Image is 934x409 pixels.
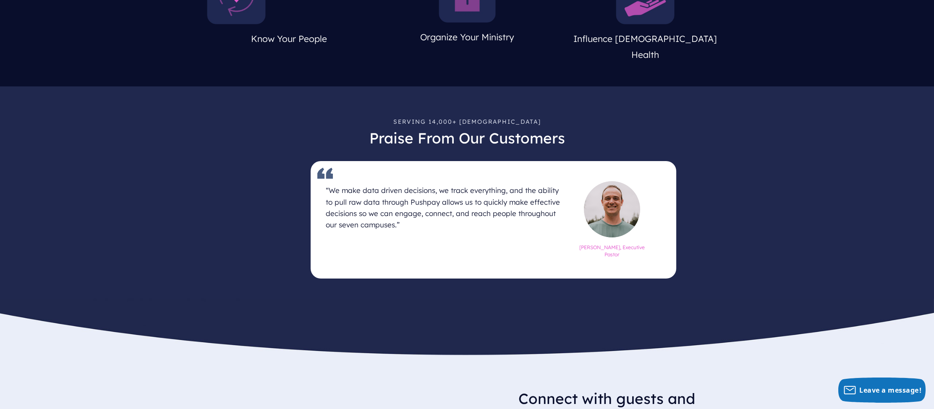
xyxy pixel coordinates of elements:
p: Serving 14,000+ [DEMOGRAPHIC_DATA] [207,113,727,129]
h6: [PERSON_NAME], Executive Pastor [577,241,647,258]
button: Leave a message! [838,378,926,403]
span: Organize Your Ministry [420,31,514,42]
span: Leave a message! [859,386,921,395]
h4: “We make data driven decisions, we track everything, and the ability to pull raw data through Pus... [326,181,567,234]
span: Influence [DEMOGRAPHIC_DATA] Health [573,33,717,60]
span: Know Your People [251,33,327,44]
h3: Praise From Our Customers [207,129,727,155]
